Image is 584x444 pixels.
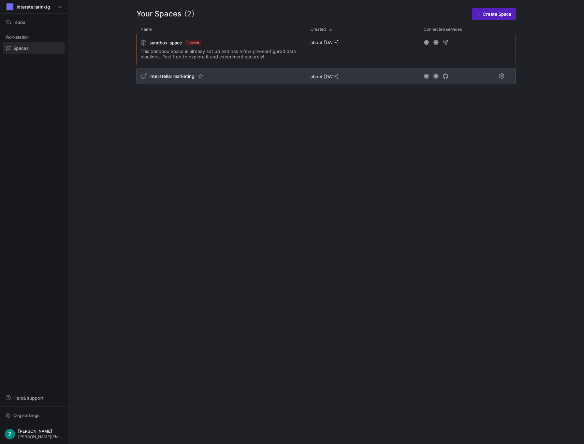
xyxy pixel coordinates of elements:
[136,8,181,20] span: Your Spaces
[310,74,339,79] span: about [DATE]
[18,434,63,439] span: [PERSON_NAME][EMAIL_ADDRESS][DOMAIN_NAME]
[136,68,516,87] div: Press SPACE to select this row.
[17,4,50,10] span: interstellarmktg
[310,27,326,32] span: Created
[3,42,65,54] a: Spaces
[141,48,302,59] span: This Sandbox Space is already set up and has a few pre-configured data pipelines. Feel free to ex...
[3,32,65,42] div: Workstation
[149,73,194,79] span: interstellar marketing
[149,40,182,45] span: sandbox-space
[185,40,201,45] span: Expired
[310,40,339,45] span: about [DATE]
[3,16,65,28] button: Inbox
[3,392,65,404] button: Help& support
[13,45,29,51] span: Spaces
[13,19,25,25] span: Inbox
[18,429,63,434] span: [PERSON_NAME]
[3,410,65,421] button: Org settings
[3,413,65,419] a: Org settings
[13,413,40,418] span: Org settings
[424,27,462,32] span: Connected services
[483,11,511,17] span: Create Space
[141,27,152,32] span: Name
[136,34,516,68] div: Press SPACE to select this row.
[4,429,15,440] img: https://lh3.googleusercontent.com/a/ACg8ocJjr5HHNopetVmmgMoZNZ5zA1Z4KHaNvsq35B3bP7OyD3bE=s96-c
[13,395,44,401] span: Help & support
[6,3,13,10] div: I
[472,8,516,20] a: Create Space
[184,8,194,20] span: (2)
[3,427,65,441] button: https://lh3.googleusercontent.com/a/ACg8ocJjr5HHNopetVmmgMoZNZ5zA1Z4KHaNvsq35B3bP7OyD3bE=s96-c[PE...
